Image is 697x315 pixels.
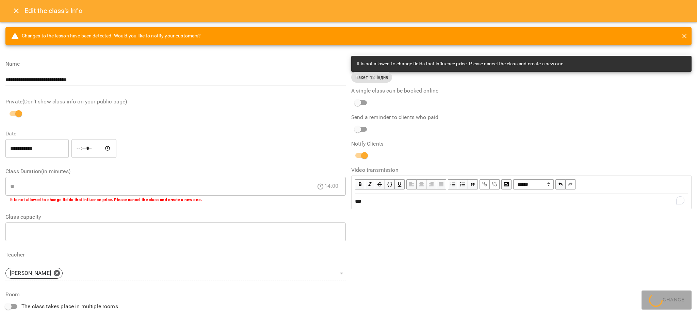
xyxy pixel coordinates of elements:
[21,302,118,311] span: The class takes place in multiple rooms
[351,141,692,147] label: Notify Clients
[406,179,417,189] button: Align Left
[5,214,346,220] label: Class capacity
[351,74,392,81] span: Пакет_12_індив
[426,179,436,189] button: Align Right
[566,179,576,189] button: Redo
[365,179,375,189] button: Italic
[351,167,692,173] label: Video transmission
[490,179,500,189] button: Remove Link
[10,269,51,277] p: [PERSON_NAME]
[385,179,395,189] button: Monospace
[5,252,346,258] label: Teacher
[480,179,490,189] button: Link
[11,32,201,40] span: Changes to the lesson have been detected. Would you like to notify your customers?
[680,32,689,40] button: close
[5,292,346,297] label: Room
[468,179,478,189] button: Blockquote
[513,179,554,189] span: Normal
[352,194,691,209] div: To enrich screen reader interactions, please activate Accessibility in Grammarly extension settings
[555,179,566,189] button: Undo
[8,3,25,19] button: Close
[357,58,565,70] div: It is not allowed to change fields that influence price. Please cancel the class and create a new...
[351,115,692,120] label: Send a reminder to clients who paid
[5,131,346,136] label: Date
[5,61,346,67] label: Name
[448,179,458,189] button: UL
[375,179,385,189] button: Strikethrough
[458,179,468,189] button: OL
[417,179,426,189] button: Align Center
[25,5,82,16] h6: Edit the class's Info
[5,266,346,281] div: [PERSON_NAME]
[5,99,346,104] label: Private(Don't show class info on your public page)
[5,169,346,174] label: Class Duration(in minutes)
[501,179,512,189] button: Image
[351,88,692,94] label: A single class can be booked online
[436,179,446,189] button: Align Justify
[10,197,202,202] b: It is not allowed to change fields that influence price. Please cancel the class and create a new...
[395,179,405,189] button: Underline
[513,179,554,189] select: Block type
[355,179,365,189] button: Bold
[5,268,63,279] div: [PERSON_NAME]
